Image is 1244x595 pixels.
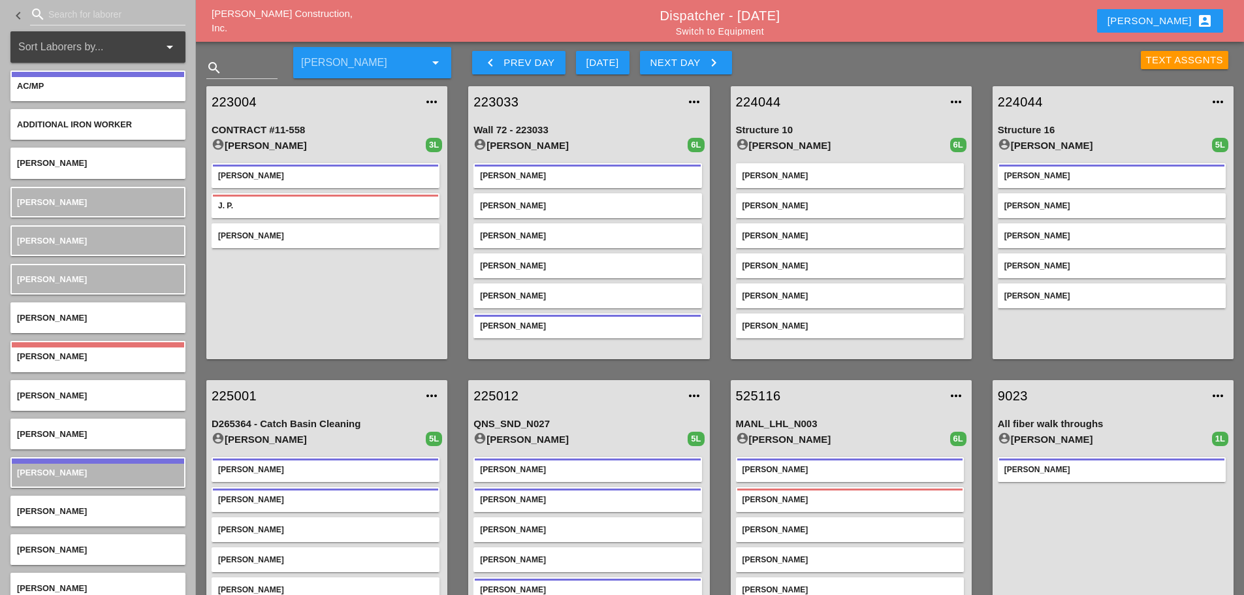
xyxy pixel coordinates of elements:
div: J. P. [218,200,433,212]
span: [PERSON_NAME] [17,468,87,477]
span: [PERSON_NAME] [17,506,87,516]
div: [PERSON_NAME] [1004,260,1219,272]
i: account_circle [473,432,486,445]
div: [PERSON_NAME] [736,432,950,447]
a: Dispatcher - [DATE] [660,8,780,23]
div: QNS_SND_N027 [473,417,704,432]
i: more_horiz [424,94,439,110]
a: 9023 [998,386,1202,406]
i: account_circle [998,432,1011,445]
div: [PERSON_NAME] [742,554,957,566]
span: [PERSON_NAME] [17,429,87,439]
div: [PERSON_NAME] [742,290,957,302]
span: [PERSON_NAME] [17,583,87,593]
i: account_circle [998,138,1011,151]
button: Prev Day [472,51,565,74]
div: [PERSON_NAME] [480,260,695,272]
a: Switch to Equipment [676,26,764,37]
i: search [206,60,222,76]
span: Additional Iron Worker [17,120,132,129]
i: keyboard_arrow_right [706,55,722,71]
div: [PERSON_NAME] [742,494,957,506]
div: [PERSON_NAME] [480,494,695,506]
span: [PERSON_NAME] [17,313,87,323]
a: 224044 [736,92,940,112]
div: 1L [1212,432,1228,446]
div: [PERSON_NAME] [742,230,957,242]
a: 223004 [212,92,416,112]
span: [PERSON_NAME] [17,545,87,555]
a: 525116 [736,386,940,406]
div: [PERSON_NAME] [742,200,957,212]
div: All fiber walk throughs [998,417,1228,432]
i: arrow_drop_down [162,39,178,55]
a: 225012 [473,386,678,406]
span: AC/MP [17,81,44,91]
i: more_horiz [686,388,702,404]
button: Text Assgnts [1141,51,1229,69]
div: 6L [688,138,704,152]
div: [PERSON_NAME] [218,524,433,536]
div: [PERSON_NAME] [742,524,957,536]
div: [PERSON_NAME] [998,138,1212,153]
input: Search for laborer [48,4,167,25]
div: [PERSON_NAME] [1004,230,1219,242]
div: 5L [688,432,704,446]
button: Next Day [640,51,732,74]
i: more_horiz [948,388,964,404]
div: [PERSON_NAME] [1004,464,1219,475]
div: [PERSON_NAME] [998,432,1212,447]
div: [PERSON_NAME] [218,494,433,506]
i: account_circle [473,138,486,151]
div: [PERSON_NAME] [480,170,695,182]
i: account_circle [212,138,225,151]
div: D265364 - Catch Basin Cleaning [212,417,442,432]
i: more_horiz [686,94,702,110]
div: [PERSON_NAME] [218,230,433,242]
i: more_horiz [1210,94,1226,110]
i: account_box [1197,13,1213,29]
div: 6L [950,138,966,152]
div: [PERSON_NAME] [1004,200,1219,212]
a: 223033 [473,92,678,112]
i: keyboard_arrow_left [483,55,498,71]
div: [PERSON_NAME] [480,464,695,475]
a: 224044 [998,92,1202,112]
a: [PERSON_NAME] Construction, Inc. [212,8,353,34]
i: search [30,7,46,22]
div: [PERSON_NAME] [480,290,695,302]
div: [PERSON_NAME] [480,320,695,332]
div: [PERSON_NAME] [218,464,433,475]
i: more_horiz [948,94,964,110]
div: 6L [950,432,966,446]
div: Structure 10 [736,123,966,138]
div: 3L [426,138,442,152]
button: [PERSON_NAME] [1097,9,1223,33]
div: [PERSON_NAME] [742,170,957,182]
div: [PERSON_NAME] [1004,290,1219,302]
div: [PERSON_NAME] [1108,13,1213,29]
div: Text Assgnts [1146,53,1224,68]
div: Next Day [650,55,722,71]
div: CONTRACT #11-558 [212,123,442,138]
i: arrow_drop_down [428,55,443,71]
div: [PERSON_NAME] [480,200,695,212]
span: [PERSON_NAME] [17,391,87,400]
div: [PERSON_NAME] [212,432,426,447]
i: keyboard_arrow_left [10,8,26,24]
div: [PERSON_NAME] [480,230,695,242]
div: Wall 72 - 223033 [473,123,704,138]
span: [PERSON_NAME] [17,236,87,246]
div: [PERSON_NAME] [473,432,688,447]
span: [PERSON_NAME] [17,158,87,168]
div: [PERSON_NAME] [736,138,950,153]
i: account_circle [212,432,225,445]
div: MANL_LHL_N003 [736,417,966,432]
div: [PERSON_NAME] [212,138,426,153]
div: [PERSON_NAME] [742,320,957,332]
div: Prev Day [483,55,554,71]
button: [DATE] [576,51,630,74]
span: [PERSON_NAME] [17,274,87,284]
a: 225001 [212,386,416,406]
